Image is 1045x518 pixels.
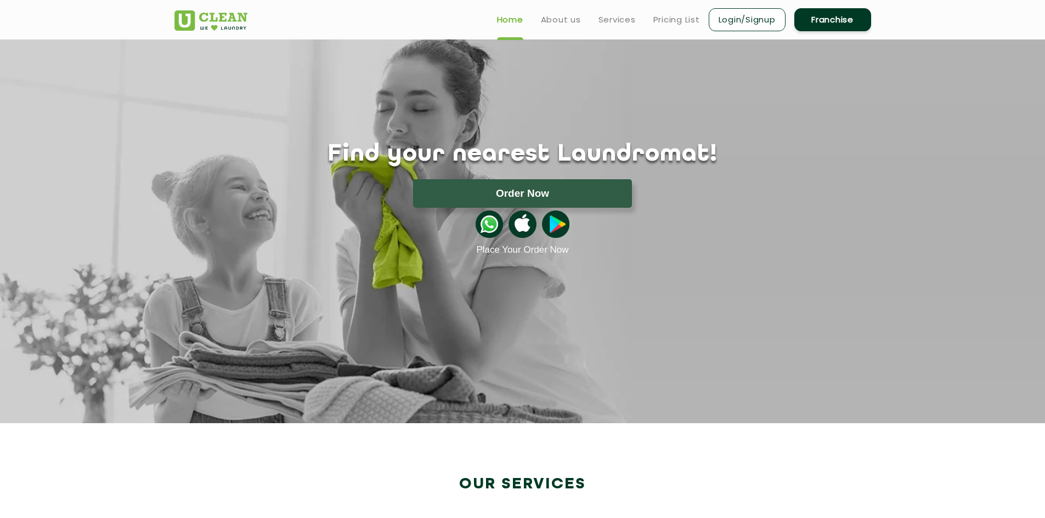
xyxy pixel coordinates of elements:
a: Franchise [794,8,871,31]
a: Pricing List [653,13,700,26]
a: Login/Signup [709,8,786,31]
a: Home [497,13,523,26]
h1: Find your nearest Laundromat! [166,141,879,168]
img: whatsappicon.png [476,210,503,238]
h2: Our Services [174,475,871,493]
img: apple-icon.png [509,210,536,238]
button: Order Now [413,179,632,208]
a: About us [541,13,581,26]
a: Services [598,13,636,26]
img: UClean Laundry and Dry Cleaning [174,10,247,31]
a: Place Your Order Now [476,244,568,255]
img: playstoreicon.png [542,210,569,238]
